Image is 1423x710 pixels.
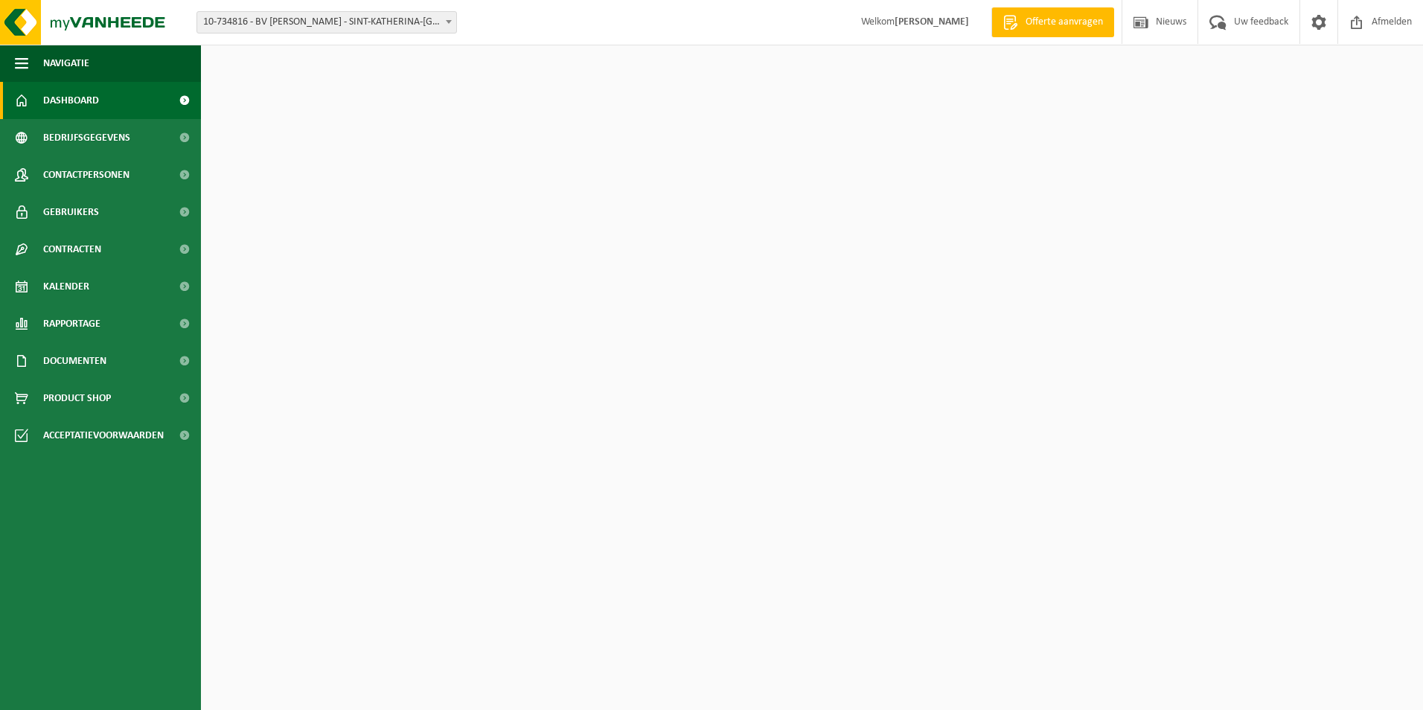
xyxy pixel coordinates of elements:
span: Contactpersonen [43,156,129,194]
span: 10-734816 - BV CARION JOERI - SINT-KATHERINA-LOMBEEK [197,12,456,33]
span: Rapportage [43,305,100,342]
span: Navigatie [43,45,89,82]
strong: [PERSON_NAME] [895,16,969,28]
span: Offerte aanvragen [1022,15,1107,30]
a: Offerte aanvragen [991,7,1114,37]
span: Contracten [43,231,101,268]
span: Gebruikers [43,194,99,231]
span: Product Shop [43,380,111,417]
span: Acceptatievoorwaarden [43,417,164,454]
span: Documenten [43,342,106,380]
span: Bedrijfsgegevens [43,119,130,156]
span: Kalender [43,268,89,305]
span: 10-734816 - BV CARION JOERI - SINT-KATHERINA-LOMBEEK [196,11,457,33]
span: Dashboard [43,82,99,119]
